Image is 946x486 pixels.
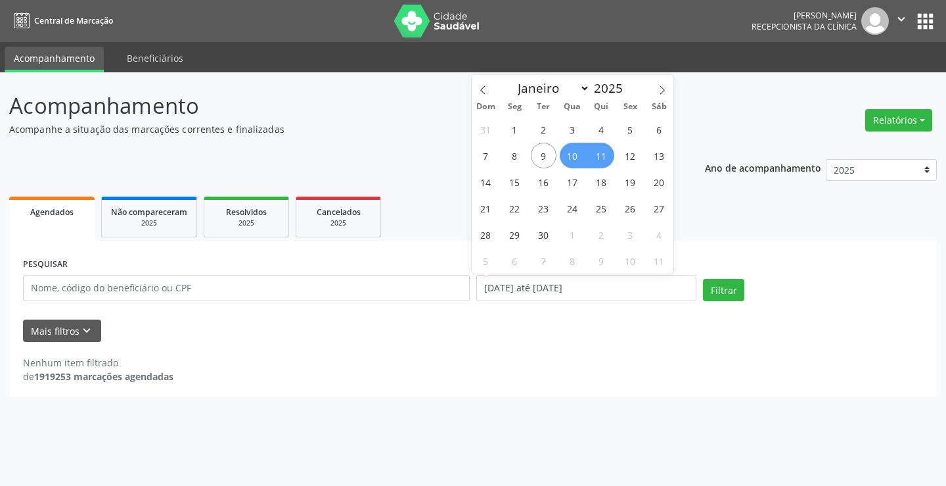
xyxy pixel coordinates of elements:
span: Não compareceram [111,207,187,218]
span: Outubro 4, 2025 [646,222,672,247]
span: Setembro 21, 2025 [473,195,499,221]
span: Setembro 13, 2025 [646,143,672,168]
span: Setembro 9, 2025 [531,143,556,168]
span: Setembro 15, 2025 [502,169,528,195]
span: Outubro 3, 2025 [618,222,643,247]
input: Nome, código do beneficiário ou CPF [23,275,470,301]
img: img [861,7,889,35]
span: Outubro 11, 2025 [646,248,672,274]
span: Setembro 23, 2025 [531,195,556,221]
div: 2025 [214,218,279,228]
span: Cancelados [317,207,361,218]
a: Beneficiários [118,47,192,70]
span: Qua [558,103,587,111]
a: Central de Marcação [9,10,113,32]
button:  [889,7,914,35]
span: Setembro 30, 2025 [531,222,556,247]
span: Setembro 19, 2025 [618,169,643,195]
span: Outubro 6, 2025 [502,248,528,274]
span: Setembro 8, 2025 [502,143,528,168]
div: de [23,370,173,383]
span: Setembro 12, 2025 [618,143,643,168]
span: Setembro 3, 2025 [560,116,585,142]
label: PESQUISAR [23,255,68,275]
button: apps [914,10,937,33]
span: Qui [587,103,616,111]
input: Year [590,80,633,97]
span: Central de Marcação [34,15,113,26]
span: Setembro 2, 2025 [531,116,556,142]
span: Setembro 29, 2025 [502,222,528,247]
span: Setembro 28, 2025 [473,222,499,247]
button: Relatórios [865,109,932,132]
a: Acompanhamento [5,47,104,72]
span: Setembro 18, 2025 [589,169,614,195]
span: Ter [529,103,558,111]
div: 2025 [305,218,371,228]
span: Setembro 17, 2025 [560,169,585,195]
p: Ano de acompanhamento [705,159,821,176]
span: Seg [500,103,529,111]
span: Setembro 5, 2025 [618,116,643,142]
span: Setembro 4, 2025 [589,116,614,142]
div: [PERSON_NAME] [752,10,857,21]
p: Acompanhamento [9,89,658,122]
span: Sex [616,103,644,111]
span: Setembro 6, 2025 [646,116,672,142]
span: Setembro 14, 2025 [473,169,499,195]
input: Selecione um intervalo [476,275,696,301]
span: Sáb [644,103,673,111]
span: Setembro 1, 2025 [502,116,528,142]
span: Agendados [30,207,74,218]
span: Setembro 11, 2025 [589,143,614,168]
span: Outubro 8, 2025 [560,248,585,274]
span: Setembro 26, 2025 [618,195,643,221]
span: Outubro 5, 2025 [473,248,499,274]
p: Acompanhe a situação das marcações correntes e finalizadas [9,122,658,136]
span: Outubro 10, 2025 [618,248,643,274]
span: Setembro 25, 2025 [589,195,614,221]
span: Setembro 27, 2025 [646,195,672,221]
span: Setembro 20, 2025 [646,169,672,195]
strong: 1919253 marcações agendadas [34,370,173,383]
span: Setembro 16, 2025 [531,169,556,195]
span: Outubro 7, 2025 [531,248,556,274]
i:  [894,12,909,26]
button: Filtrar [703,279,744,301]
span: Dom [472,103,501,111]
div: Nenhum item filtrado [23,356,173,370]
div: 2025 [111,218,187,228]
span: Agosto 31, 2025 [473,116,499,142]
span: Setembro 7, 2025 [473,143,499,168]
select: Month [512,79,591,97]
span: Outubro 9, 2025 [589,248,614,274]
span: Recepcionista da clínica [752,21,857,32]
span: Resolvidos [226,207,267,218]
i: keyboard_arrow_down [79,324,94,338]
span: Setembro 10, 2025 [560,143,585,168]
span: Outubro 1, 2025 [560,222,585,247]
span: Setembro 24, 2025 [560,195,585,221]
span: Setembro 22, 2025 [502,195,528,221]
button: Mais filtroskeyboard_arrow_down [23,320,101,343]
span: Outubro 2, 2025 [589,222,614,247]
